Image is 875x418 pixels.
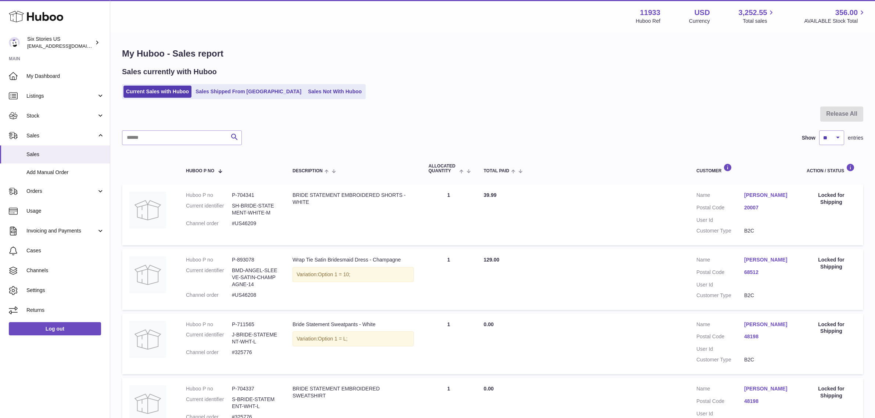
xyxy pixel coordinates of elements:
[739,8,767,18] span: 3,252.55
[696,410,744,417] dt: User Id
[696,346,744,353] dt: User Id
[293,169,323,173] span: Description
[428,164,458,173] span: ALLOCATED Quantity
[26,112,97,119] span: Stock
[27,36,93,50] div: Six Stories US
[744,204,792,211] a: 20007
[293,331,414,346] div: Variation:
[744,192,792,199] a: [PERSON_NAME]
[484,257,499,263] span: 129.00
[484,169,509,173] span: Total paid
[696,269,744,278] dt: Postal Code
[232,192,278,199] dd: P-704341
[232,331,278,345] dd: J-BRIDE-STATEMENT-WHT-L
[318,271,350,277] span: Option 1 = 10;
[186,169,214,173] span: Huboo P no
[232,267,278,288] dd: BMD-ANGEL-SLEEVE-SATIN-CHAMPAGNE-14
[421,249,476,310] td: 1
[293,385,414,399] div: BRIDE STATEMENT EMBROIDERED SWEATSHIRT
[186,321,232,328] dt: Huboo P no
[739,8,776,25] a: 3,252.55 Total sales
[696,163,792,173] div: Customer
[232,385,278,392] dd: P-704337
[123,86,191,98] a: Current Sales with Huboo
[744,256,792,263] a: [PERSON_NAME]
[807,385,856,399] div: Locked for Shipping
[232,202,278,216] dd: SH-BRIDE-STATEMENT-WHITE-M
[186,396,232,410] dt: Current identifier
[193,86,304,98] a: Sales Shipped From [GEOGRAPHIC_DATA]
[186,267,232,288] dt: Current identifier
[689,18,710,25] div: Currency
[129,192,166,228] img: no-photo.jpg
[293,321,414,328] div: Bride Statement Sweatpants - White
[129,321,166,358] img: no-photo.jpg
[807,163,856,173] div: Action / Status
[804,18,866,25] span: AVAILABLE Stock Total
[26,169,104,176] span: Add Manual Order
[122,67,217,77] h2: Sales currently with Huboo
[9,322,101,335] a: Log out
[744,292,792,299] dd: B2C
[807,321,856,335] div: Locked for Shipping
[26,132,97,139] span: Sales
[696,385,744,394] dt: Name
[26,208,104,215] span: Usage
[186,256,232,263] dt: Huboo P no
[318,336,348,342] span: Option 1 = L;
[804,8,866,25] a: 356.00 AVAILABLE Stock Total
[26,307,104,314] span: Returns
[696,256,744,265] dt: Name
[484,321,494,327] span: 0.00
[744,385,792,392] a: [PERSON_NAME]
[232,256,278,263] dd: P-893078
[421,314,476,375] td: 1
[293,192,414,206] div: BRIDE STATEMENT EMBROIDERED SHORTS - WHITE
[129,256,166,293] img: no-photo.jpg
[835,8,858,18] span: 356.00
[807,256,856,270] div: Locked for Shipping
[232,396,278,410] dd: S-BRIDE-STATEMENT-WHT-L
[421,184,476,245] td: 1
[744,356,792,363] dd: B2C
[744,333,792,340] a: 48198
[26,287,104,294] span: Settings
[807,192,856,206] div: Locked for Shipping
[232,321,278,328] dd: P-711565
[696,227,744,234] dt: Customer Type
[26,188,97,195] span: Orders
[696,398,744,407] dt: Postal Code
[484,192,496,198] span: 39.99
[802,134,815,141] label: Show
[9,37,20,48] img: internalAdmin-11933@internal.huboo.com
[696,321,744,330] dt: Name
[186,202,232,216] dt: Current identifier
[744,398,792,405] a: 48198
[640,8,660,18] strong: 11933
[744,269,792,276] a: 68512
[186,292,232,299] dt: Channel order
[186,220,232,227] dt: Channel order
[26,73,104,80] span: My Dashboard
[186,349,232,356] dt: Channel order
[186,385,232,392] dt: Huboo P no
[26,93,97,100] span: Listings
[696,292,744,299] dt: Customer Type
[696,204,744,213] dt: Postal Code
[232,220,278,227] dd: #US46209
[232,292,278,299] dd: #US46208
[696,356,744,363] dt: Customer Type
[186,331,232,345] dt: Current identifier
[186,192,232,199] dt: Huboo P no
[694,8,710,18] strong: USD
[696,333,744,342] dt: Postal Code
[305,86,364,98] a: Sales Not With Huboo
[848,134,863,141] span: entries
[26,151,104,158] span: Sales
[696,192,744,201] dt: Name
[27,43,108,49] span: [EMAIL_ADDRESS][DOMAIN_NAME]
[696,217,744,224] dt: User Id
[744,321,792,328] a: [PERSON_NAME]
[484,386,494,392] span: 0.00
[636,18,660,25] div: Huboo Ref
